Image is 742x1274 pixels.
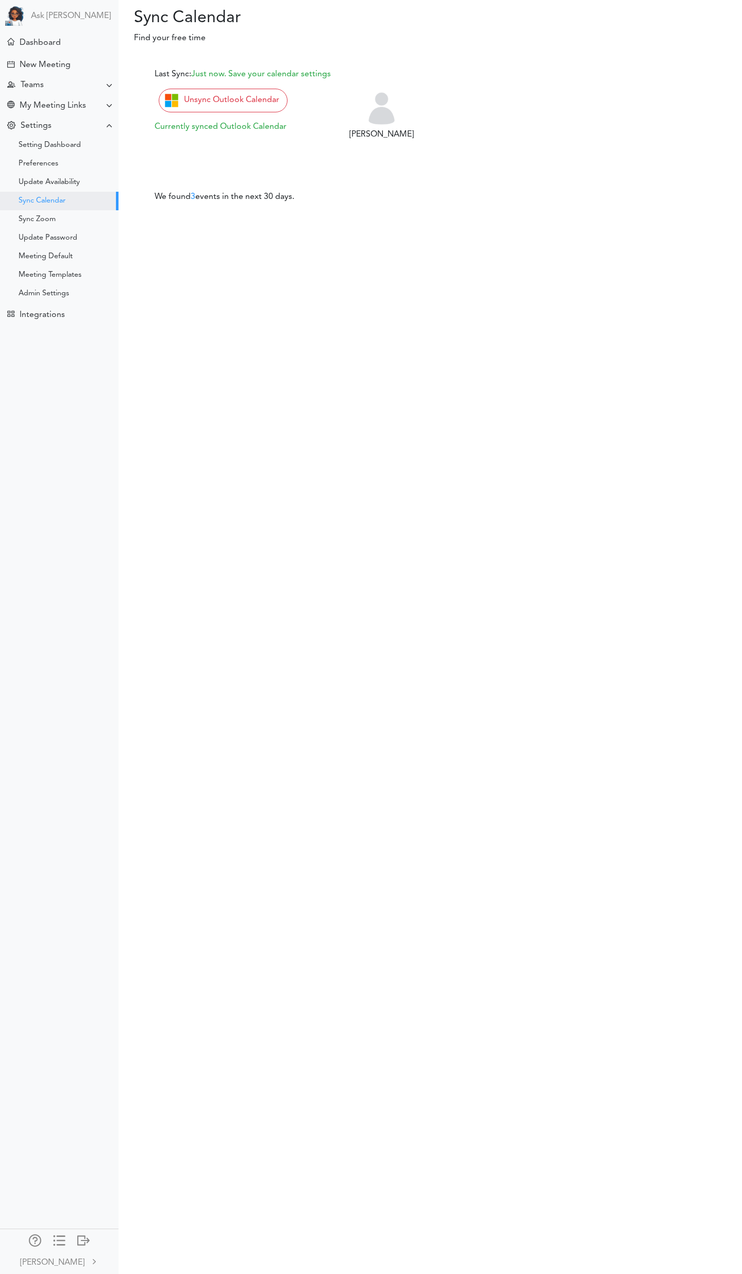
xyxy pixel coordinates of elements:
div: TEAMCAL AI Workflow Apps [7,310,14,317]
a: Ask [PERSON_NAME] [31,11,111,21]
div: Update Password [19,236,77,241]
div: Meeting Templates [19,273,81,278]
a: Unsync Outlook Calendar [159,89,288,112]
div: Teams [21,80,44,90]
div: Integrations [20,310,65,320]
div: Setting Dashboard [19,143,81,148]
div: Meeting Default [19,254,73,259]
div: Creating Meeting [7,61,14,68]
div: Log out [77,1234,90,1245]
div: Update Availability [19,180,80,185]
div: Change Settings [7,121,15,131]
div: Show only icons [53,1234,65,1245]
a: [PERSON_NAME] [1,1250,117,1273]
img: microsoft_icon.png [164,93,179,108]
img: Powered by TEAMCAL AI [5,5,26,26]
div: [PERSON_NAME] [20,1256,85,1269]
div: Sync Calendar [19,198,65,204]
div: Home [7,38,14,45]
span: Unsync Outlook Calendar [184,96,279,104]
div: Sync Zoom [19,217,56,222]
img: user-off.png [362,89,401,128]
p: Find your free time [119,32,742,44]
a: Change side menu [53,1234,65,1249]
p: We found events in the next 30 days. [155,191,414,203]
div: Preferences [19,161,58,166]
div: Last Sync: [155,68,414,80]
label: Just now. Save your calendar settings [191,68,331,80]
div: Share Meeting Link [7,101,14,111]
h2: Sync Calendar [119,8,316,28]
div: [PERSON_NAME] [349,128,414,141]
div: My Meeting Links [20,101,86,111]
span: 3 [191,193,195,201]
div: Admin Settings [19,291,69,296]
div: Settings [21,121,52,131]
div: New Meeting [20,60,71,70]
div: Dashboard [20,38,61,48]
div: Manage Members and Externals [29,1234,41,1245]
div: Currently synced Outlook Calendar [155,121,349,133]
